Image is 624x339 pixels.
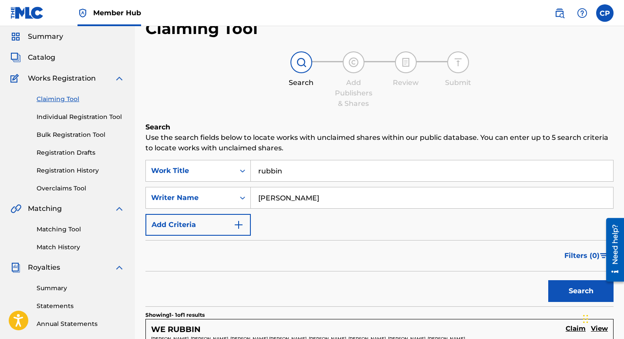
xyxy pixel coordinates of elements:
button: Search [548,280,614,302]
a: Matching Tool [37,225,125,234]
h5: WE RUBBIN [151,325,201,335]
div: Submit [436,78,480,88]
p: Use the search fields below to locate works with unclaimed shares within our public database. You... [145,132,614,153]
a: Summary [37,284,125,293]
div: Work Title [151,166,229,176]
div: Review [384,78,428,88]
img: Matching [10,203,21,214]
h5: Claim [566,325,586,333]
img: expand [114,262,125,273]
img: step indicator icon for Search [296,57,307,68]
a: Match History [37,243,125,252]
div: Writer Name [151,193,229,203]
a: Overclaims Tool [37,184,125,193]
img: MLC Logo [10,7,44,19]
a: Claiming Tool [37,95,125,104]
h2: Claiming Tool [145,19,258,38]
img: Top Rightsholder [78,8,88,18]
span: Summary [28,31,63,42]
div: Help [573,4,591,22]
img: search [554,8,565,18]
img: step indicator icon for Add Publishers & Shares [348,57,359,68]
div: Drag [583,306,588,332]
div: User Menu [596,4,614,22]
div: Add Publishers & Shares [332,78,375,109]
a: Registration Drafts [37,148,125,157]
span: Member Hub [93,8,141,18]
img: Summary [10,31,21,42]
img: Works Registration [10,73,22,84]
span: Works Registration [28,73,96,84]
a: Public Search [551,4,568,22]
img: expand [114,73,125,84]
img: help [577,8,587,18]
iframe: Resource Center [600,215,624,285]
img: expand [114,203,125,214]
img: step indicator icon for Submit [453,57,463,68]
a: CatalogCatalog [10,52,55,63]
a: Bulk Registration Tool [37,130,125,139]
p: Showing 1 - 1 of 1 results [145,311,205,319]
div: Search [280,78,323,88]
img: 9d2ae6d4665cec9f34b9.svg [233,220,244,230]
span: Filters ( 0 ) [564,251,600,261]
img: step indicator icon for Review [401,57,411,68]
span: Catalog [28,52,55,63]
span: Royalties [28,262,60,273]
img: Catalog [10,52,21,63]
span: Matching [28,203,62,214]
a: Annual Statements [37,319,125,329]
a: SummarySummary [10,31,63,42]
h6: Search [145,122,614,132]
a: Registration History [37,166,125,175]
a: Statements [37,302,125,311]
iframe: Chat Widget [580,297,624,339]
img: Royalties [10,262,21,273]
a: Individual Registration Tool [37,112,125,122]
button: Add Criteria [145,214,251,236]
button: Filters (0) [559,245,614,267]
form: Search Form [145,160,614,306]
